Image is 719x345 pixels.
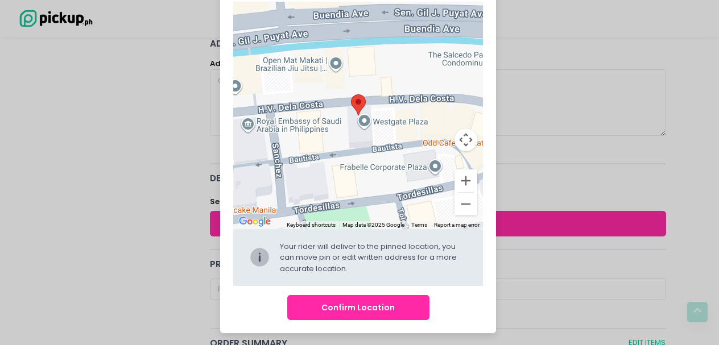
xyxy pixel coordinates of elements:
[454,128,477,151] button: Map camera controls
[236,214,274,229] img: Google
[287,295,429,321] button: Confirm Location
[342,222,404,228] span: Map data ©2025 Google
[287,221,336,229] button: Keyboard shortcuts
[454,169,477,192] button: Zoom in
[280,241,468,275] div: Your rider will deliver to the pinned location, you can move pin or edit written address for a mo...
[434,222,480,228] a: Report a map error
[236,214,274,229] a: Open this area in Google Maps (opens a new window)
[454,193,477,215] button: Zoom out
[411,222,427,228] a: Terms (opens in new tab)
